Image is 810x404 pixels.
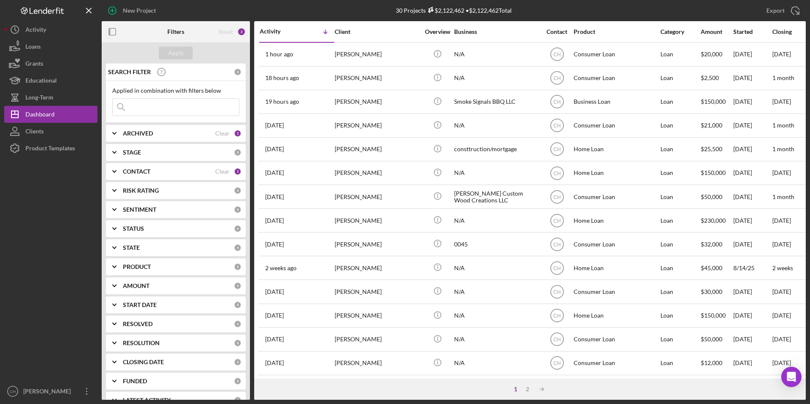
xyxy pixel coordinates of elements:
[335,304,419,327] div: [PERSON_NAME]
[335,280,419,303] div: [PERSON_NAME]
[772,74,794,81] time: 1 month
[553,99,560,105] text: CH
[733,304,771,327] div: [DATE]
[123,359,164,365] b: CLOSING DATE
[660,43,700,66] div: Loan
[265,241,284,248] time: 2025-09-11 18:17
[733,209,771,232] div: [DATE]
[701,335,722,343] span: $50,000
[660,162,700,184] div: Loan
[335,209,419,232] div: [PERSON_NAME]
[772,335,791,343] time: [DATE]
[219,28,233,35] div: Reset
[123,378,147,385] b: FUNDED
[553,265,560,271] text: CH
[701,209,732,232] div: $230,000
[4,38,97,55] button: Loans
[574,162,658,184] div: Home Loan
[4,140,97,157] button: Product Templates
[772,312,791,319] time: [DATE]
[574,280,658,303] div: Consumer Loan
[454,114,539,137] div: N/A
[426,7,464,14] div: $2,122,462
[335,328,419,351] div: [PERSON_NAME]
[733,67,771,89] div: [DATE]
[454,28,539,35] div: Business
[168,47,184,59] div: Apply
[660,28,700,35] div: Category
[454,257,539,279] div: N/A
[123,206,156,213] b: SENTIMENT
[733,233,771,255] div: [DATE]
[772,217,791,224] time: [DATE]
[234,168,241,175] div: 1
[574,376,658,398] div: Consumer Loan
[234,244,241,252] div: 0
[123,168,150,175] b: CONTACT
[772,122,794,129] time: 1 month
[733,43,771,66] div: [DATE]
[454,138,539,160] div: consttruction/mortgage
[701,169,726,176] span: $150,000
[265,51,293,58] time: 2025-09-17 14:54
[123,282,150,289] b: AMOUNT
[772,145,794,152] time: 1 month
[265,169,284,176] time: 2025-09-15 12:05
[660,280,700,303] div: Loan
[701,312,726,319] span: $150,000
[553,147,560,152] text: CH
[265,217,284,224] time: 2025-09-12 04:51
[454,352,539,374] div: N/A
[25,89,53,108] div: Long-Term
[454,209,539,232] div: N/A
[265,288,284,295] time: 2025-08-28 17:26
[553,170,560,176] text: CH
[553,218,560,224] text: CH
[4,55,97,72] a: Grants
[660,185,700,208] div: Loan
[234,339,241,347] div: 0
[574,352,658,374] div: Consumer Loan
[123,225,144,232] b: STATUS
[454,43,539,66] div: N/A
[215,130,230,137] div: Clear
[772,50,791,58] time: [DATE]
[454,328,539,351] div: N/A
[25,106,55,125] div: Dashboard
[772,359,791,366] time: [DATE]
[660,91,700,113] div: Loan
[553,289,560,295] text: CH
[733,162,771,184] div: [DATE]
[4,383,97,400] button: CH[PERSON_NAME]
[335,43,419,66] div: [PERSON_NAME]
[701,145,722,152] span: $25,500
[335,257,419,279] div: [PERSON_NAME]
[574,114,658,137] div: Consumer Loan
[234,301,241,309] div: 0
[123,187,159,194] b: RISK RATING
[10,389,16,394] text: CH
[660,233,700,255] div: Loan
[574,185,658,208] div: Consumer Loan
[660,67,700,89] div: Loan
[335,162,419,184] div: [PERSON_NAME]
[553,360,560,366] text: CH
[701,241,722,248] span: $32,000
[553,75,560,81] text: CH
[396,7,512,14] div: 30 Projects • $2,122,462 Total
[123,340,160,346] b: RESOLUTION
[4,123,97,140] button: Clients
[4,21,97,38] a: Activity
[335,114,419,137] div: [PERSON_NAME]
[454,304,539,327] div: N/A
[553,241,560,247] text: CH
[733,114,771,137] div: [DATE]
[4,72,97,89] a: Educational
[234,282,241,290] div: 0
[574,43,658,66] div: Consumer Loan
[265,360,284,366] time: 2025-08-22 19:36
[454,280,539,303] div: N/A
